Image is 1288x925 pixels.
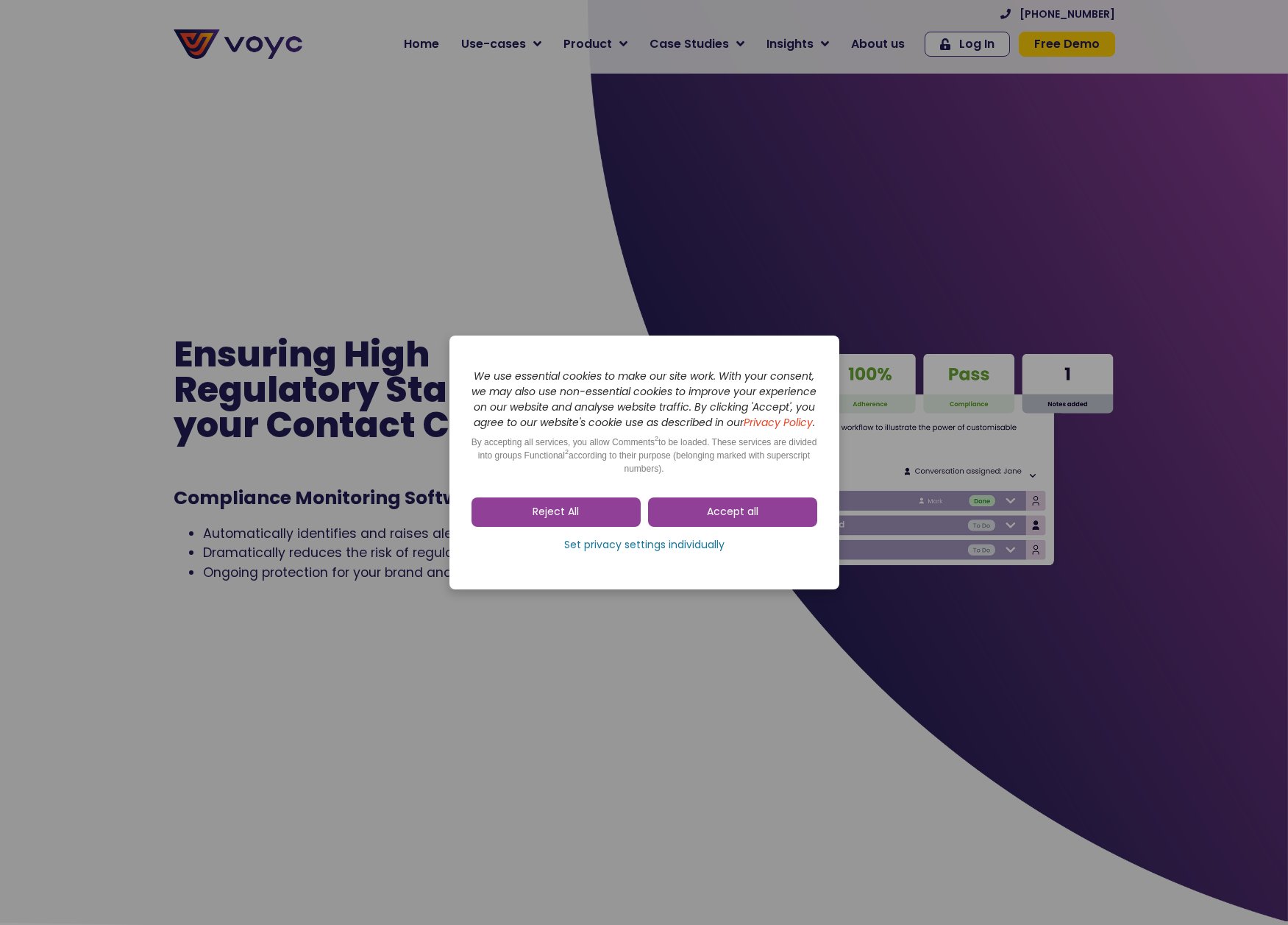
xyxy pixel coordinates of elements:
[472,369,816,430] i: We use essential cookies to make our site work. With your consent, we may also use non-essential ...
[655,435,658,442] sup: 2
[744,415,813,430] a: Privacy Policy
[648,497,817,527] a: Accept all
[564,538,725,553] span: Set privacy settings individually
[472,534,817,556] a: Set privacy settings individually
[565,448,569,456] sup: 2
[533,505,579,520] span: Reject All
[707,505,758,520] span: Accept all
[472,497,641,527] a: Reject All
[472,437,817,474] span: By accepting all services, you allow Comments to be loaded. These services are divided into group...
